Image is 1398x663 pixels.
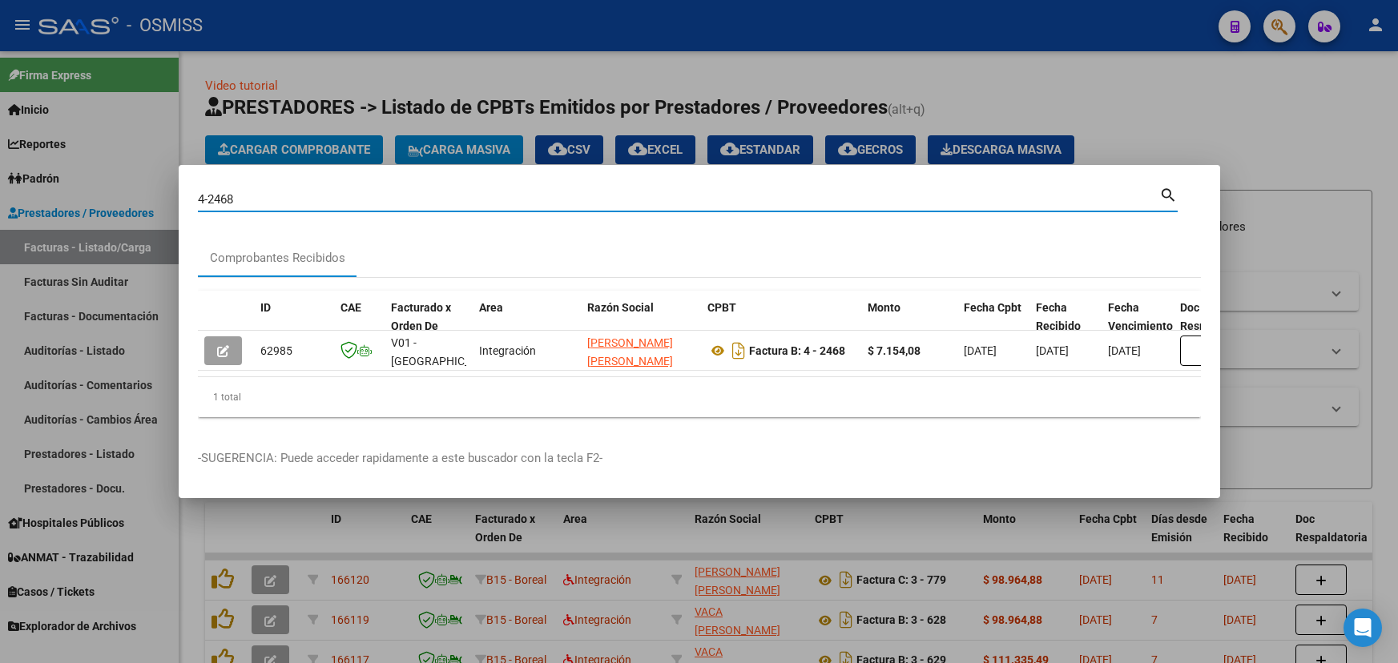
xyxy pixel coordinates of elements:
mat-icon: search [1159,184,1178,203]
datatable-header-cell: ID [254,291,334,361]
datatable-header-cell: Facturado x Orden De [385,291,473,361]
strong: $ 7.154,08 [868,344,921,357]
span: CPBT [707,301,736,314]
span: Razón Social [587,301,654,314]
span: Integración [479,344,536,357]
span: Fecha Vencimiento [1108,301,1173,332]
p: -SUGERENCIA: Puede acceder rapidamente a este buscador con la tecla F2- [198,449,1201,468]
datatable-header-cell: Fecha Vencimiento [1102,291,1174,361]
span: ID [260,301,271,314]
span: Fecha Recibido [1036,301,1081,332]
span: Area [479,301,503,314]
div: Open Intercom Messenger [1344,609,1382,647]
div: 27320111337 [587,334,695,368]
span: Doc Respaldatoria [1180,301,1252,332]
span: [DATE] [1036,344,1069,357]
div: 1 total [198,377,1201,417]
span: Monto [868,301,900,314]
span: V01 - [GEOGRAPHIC_DATA] [391,336,499,368]
span: CAE [340,301,361,314]
datatable-header-cell: CPBT [701,291,861,361]
i: Descargar documento [728,338,749,364]
datatable-header-cell: Fecha Recibido [1029,291,1102,361]
datatable-header-cell: Monto [861,291,957,361]
div: 62985 [260,342,328,360]
span: [PERSON_NAME] [PERSON_NAME] [587,336,673,368]
datatable-header-cell: Razón Social [581,291,701,361]
span: Fecha Cpbt [964,301,1021,314]
span: Facturado x Orden De [391,301,451,332]
datatable-header-cell: Doc Respaldatoria [1174,291,1270,361]
datatable-header-cell: CAE [334,291,385,361]
datatable-header-cell: Fecha Cpbt [957,291,1029,361]
span: [DATE] [964,344,997,357]
div: Comprobantes Recibidos [210,249,345,267]
span: [DATE] [1108,344,1141,357]
datatable-header-cell: Area [473,291,581,361]
strong: Factura B: 4 - 2468 [749,344,845,357]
